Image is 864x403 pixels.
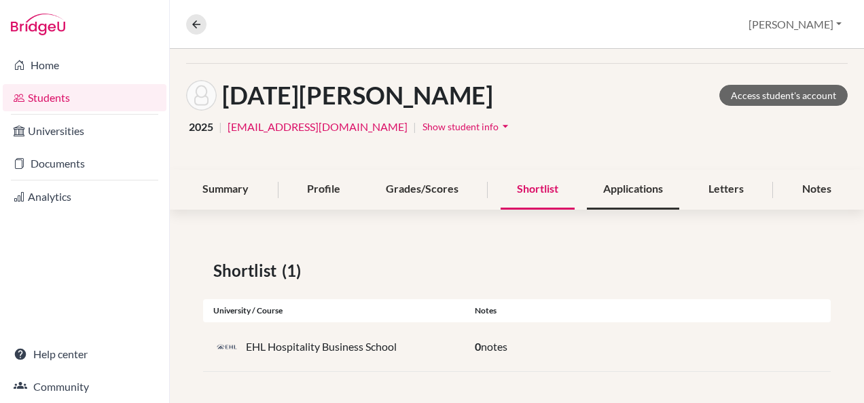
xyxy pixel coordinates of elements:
[186,170,265,210] div: Summary
[587,170,679,210] div: Applications
[189,119,213,135] span: 2025
[228,119,408,135] a: [EMAIL_ADDRESS][DOMAIN_NAME]
[213,341,240,352] img: ch_ehl_1k4l9xwt.png
[465,305,831,317] div: Notes
[3,117,166,145] a: Universities
[370,170,475,210] div: Grades/Scores
[501,170,575,210] div: Shortlist
[422,116,513,137] button: Show student infoarrow_drop_down
[719,85,848,106] a: Access student's account
[499,119,512,133] i: arrow_drop_down
[692,170,760,210] div: Letters
[291,170,357,210] div: Profile
[282,258,306,283] span: (1)
[3,84,166,111] a: Students
[222,81,493,110] h1: [DATE][PERSON_NAME]
[3,183,166,210] a: Analytics
[246,339,397,355] p: EHL Hospitality Business School
[11,14,65,35] img: Bridge-U
[786,170,848,210] div: Notes
[3,52,166,79] a: Home
[3,373,166,400] a: Community
[475,340,481,353] span: 0
[219,119,222,135] span: |
[3,150,166,177] a: Documents
[213,258,282,283] span: Shortlist
[422,121,499,132] span: Show student info
[481,340,507,353] span: notes
[3,341,166,368] a: Help center
[186,80,217,111] img: Clarissa Natale's avatar
[203,305,465,317] div: University / Course
[742,12,848,37] button: [PERSON_NAME]
[413,119,416,135] span: |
